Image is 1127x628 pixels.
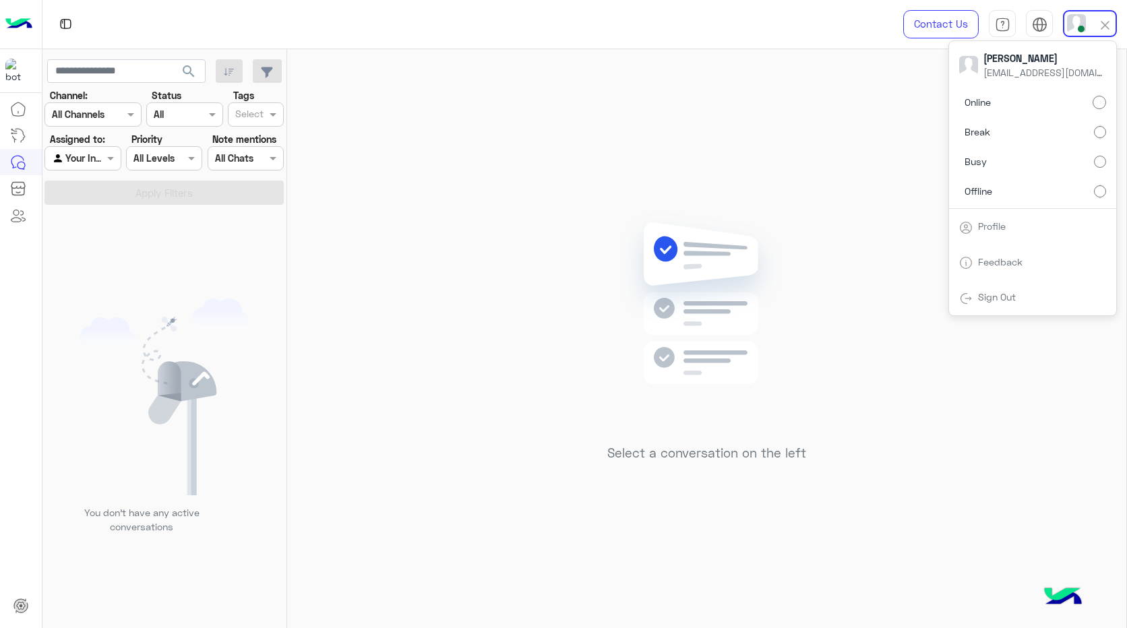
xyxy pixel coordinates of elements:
label: Priority [131,132,162,146]
button: Apply Filters [44,181,284,205]
img: close [1097,18,1113,33]
label: Channel: [50,88,88,102]
input: Online [1093,96,1106,109]
a: Feedback [978,256,1023,268]
img: tab [959,256,973,270]
img: Logo [5,10,32,38]
label: Status [152,88,181,102]
h5: Select a conversation on the left [607,445,806,461]
label: Note mentions [212,132,276,146]
span: Online [965,95,991,109]
img: tab [1032,17,1047,32]
img: 322208621163248 [5,59,30,83]
img: userImage [1067,14,1086,33]
span: Busy [965,154,987,168]
span: [EMAIL_ADDRESS][DOMAIN_NAME] [983,65,1105,80]
label: Tags [233,88,254,102]
span: Offline [965,184,992,198]
img: no messages [609,212,804,435]
img: userImage [959,56,978,75]
span: Break [965,125,990,139]
span: search [181,63,197,80]
input: Break [1094,126,1106,138]
img: tab [995,17,1010,32]
button: search [173,59,206,88]
span: [PERSON_NAME] [983,51,1105,65]
a: Sign Out [978,291,1016,303]
a: Profile [978,220,1006,232]
img: empty users [80,299,249,495]
img: tab [959,221,973,234]
a: tab [989,10,1016,38]
a: Contact Us [903,10,979,38]
img: tab [959,292,973,305]
input: Offline [1094,185,1106,197]
label: Assigned to: [50,132,105,146]
input: Busy [1094,156,1106,168]
img: hulul-logo.png [1039,574,1087,621]
img: tab [57,15,74,32]
p: You don’t have any active conversations [73,505,210,534]
div: Select [233,106,264,124]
